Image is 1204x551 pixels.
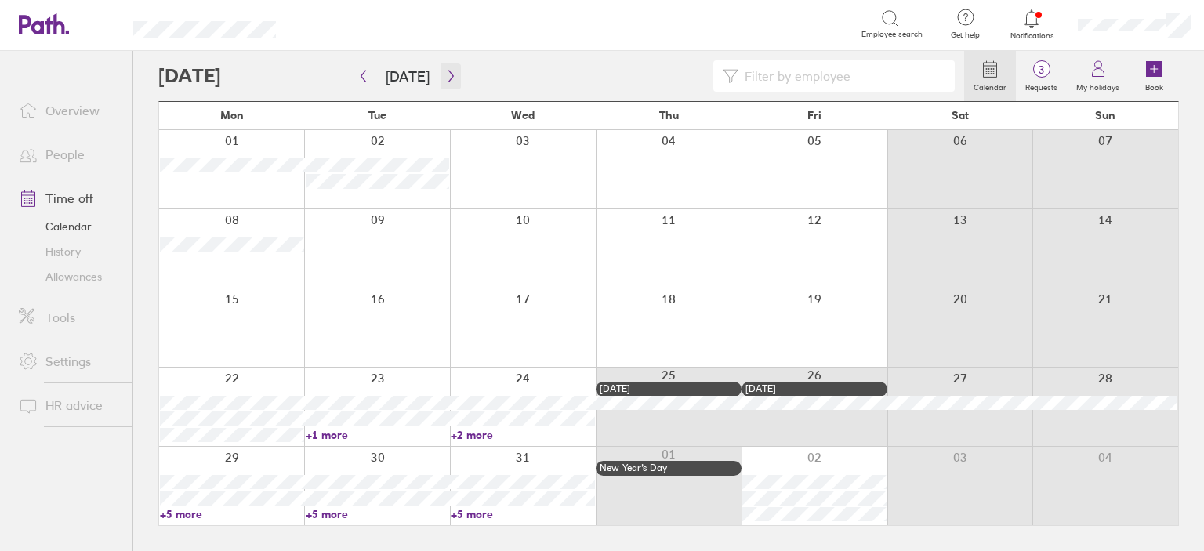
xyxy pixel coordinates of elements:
label: Book [1136,78,1173,92]
span: Get help [940,31,991,40]
a: Notifications [1006,8,1057,41]
a: Tools [6,302,132,333]
a: +5 more [306,507,450,521]
a: Overview [6,95,132,126]
span: Notifications [1006,31,1057,41]
a: +5 more [160,507,304,521]
span: Sun [1095,109,1115,121]
a: +2 more [451,428,595,442]
a: Settings [6,346,132,377]
a: Allowances [6,264,132,289]
div: New Year’s Day [600,462,738,473]
span: Fri [807,109,821,121]
a: History [6,239,132,264]
label: Requests [1016,78,1067,92]
span: Employee search [861,30,923,39]
span: Mon [220,109,244,121]
a: HR advice [6,390,132,421]
span: Wed [511,109,535,121]
a: Calendar [964,51,1016,101]
a: My holidays [1067,51,1129,101]
span: 3 [1016,63,1067,76]
a: +1 more [306,428,450,442]
div: [DATE] [745,383,883,394]
a: People [6,139,132,170]
label: Calendar [964,78,1016,92]
a: Calendar [6,214,132,239]
a: Book [1129,51,1179,101]
span: Tue [368,109,386,121]
label: My holidays [1067,78,1129,92]
button: [DATE] [373,63,442,89]
span: Thu [659,109,679,121]
span: Sat [952,109,969,121]
div: Search [318,16,358,31]
div: [DATE] [600,383,738,394]
a: 3Requests [1016,51,1067,101]
input: Filter by employee [738,61,945,91]
a: +5 more [451,507,595,521]
a: Time off [6,183,132,214]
